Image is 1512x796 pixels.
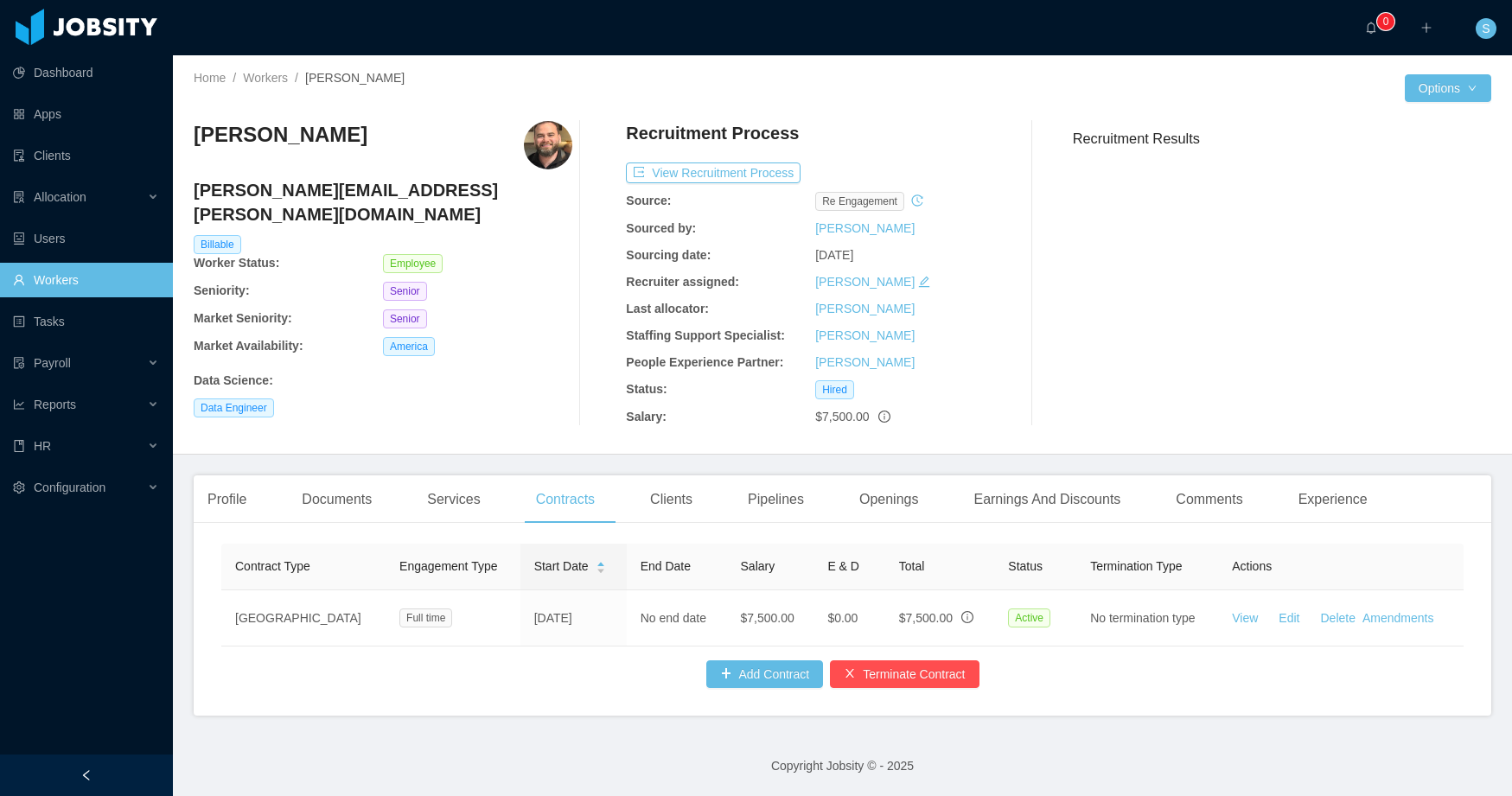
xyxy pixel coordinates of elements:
div: Experience [1285,475,1381,524]
a: icon: robotUsers [13,221,159,256]
span: / [233,71,236,85]
button: icon: plusAdd Contract [706,660,824,688]
span: / [295,71,298,85]
span: Billable [194,235,241,254]
span: re engagement [815,192,904,211]
h3: [PERSON_NAME] [194,121,367,149]
a: View [1232,611,1258,625]
button: Edit [1258,604,1313,632]
a: icon: appstoreApps [13,97,159,131]
a: [PERSON_NAME] [815,221,915,235]
h4: Recruitment Process [626,121,799,145]
b: Recruiter assigned: [626,275,739,289]
span: Senior [383,282,427,301]
span: Allocation [34,190,86,204]
footer: Copyright Jobsity © - 2025 [173,736,1512,796]
span: Reports [34,398,76,411]
i: icon: file-protect [13,357,25,369]
h4: [PERSON_NAME][EMAIL_ADDRESS][PERSON_NAME][DOMAIN_NAME] [194,178,572,226]
a: Amendments [1362,611,1433,625]
span: info-circle [878,411,890,423]
span: $7,500.00 [815,410,869,423]
a: [PERSON_NAME] [815,355,915,369]
td: [DATE] [520,590,627,646]
i: icon: solution [13,191,25,203]
span: Salary [741,559,775,573]
i: icon: history [911,194,923,207]
i: icon: caret-down [596,566,605,571]
a: icon: pie-chartDashboard [13,55,159,90]
b: People Experience Partner: [626,355,783,369]
span: America [383,337,435,356]
span: Data Engineer [194,398,274,417]
span: [PERSON_NAME] [305,71,405,85]
b: Sourced by: [626,221,696,235]
a: [PERSON_NAME] [815,328,915,342]
span: $7,500.00 [741,611,794,625]
i: icon: line-chart [13,398,25,411]
i: icon: plus [1420,22,1432,34]
div: Earnings And Discounts [960,475,1134,524]
span: Hired [815,380,854,399]
b: Market Availability: [194,339,303,353]
div: Services [413,475,494,524]
span: HR [34,439,51,453]
div: Comments [1162,475,1256,524]
span: $0.00 [827,611,858,625]
span: info-circle [961,611,973,623]
b: Status: [626,382,667,396]
b: Staffing Support Specialist: [626,328,785,342]
div: Sort [596,559,606,571]
div: Clients [636,475,706,524]
div: Pipelines [734,475,818,524]
td: No termination type [1076,590,1218,646]
span: Active [1008,608,1050,627]
a: icon: exportView Recruitment Process [626,166,801,180]
i: icon: book [13,440,25,452]
i: icon: bell [1365,22,1377,34]
div: Contracts [522,475,609,524]
i: icon: edit [918,276,930,288]
span: Engagement Type [399,559,497,573]
span: E & D [827,559,859,573]
img: 56ac7560-d92f-11ea-b9e4-0db959832f77_67be42d416149-400w.png [524,121,572,169]
b: Seniority: [194,283,250,297]
a: [PERSON_NAME] [815,302,915,315]
td: No end date [627,590,727,646]
a: icon: auditClients [13,138,159,173]
span: Status [1008,559,1043,573]
span: Senior [383,309,427,328]
button: icon: closeTerminate Contract [830,660,979,688]
span: Actions [1232,559,1272,573]
span: Employee [383,254,443,273]
b: Data Science : [194,373,273,387]
span: Start Date [534,557,589,576]
span: $7,500.00 [899,611,953,625]
a: Workers [243,71,288,85]
a: Delete [1320,611,1355,625]
div: Profile [194,475,260,524]
a: Home [194,71,226,85]
b: Last allocator: [626,302,709,315]
sup: 0 [1377,13,1394,30]
span: S [1482,18,1490,39]
b: Worker Status: [194,256,279,270]
button: icon: exportView Recruitment Process [626,162,801,183]
i: icon: setting [13,481,25,494]
h3: Recruitment Results [1073,128,1491,150]
span: Termination Type [1090,559,1182,573]
div: Documents [288,475,386,524]
td: [GEOGRAPHIC_DATA] [221,590,386,646]
span: End Date [641,559,691,573]
b: Sourcing date: [626,248,711,262]
a: Edit [1279,611,1299,625]
span: Contract Type [235,559,310,573]
i: icon: caret-up [596,560,605,565]
b: Salary: [626,410,667,423]
a: icon: userWorkers [13,263,159,297]
b: Source: [626,194,671,207]
div: Openings [845,475,933,524]
a: icon: profileTasks [13,304,159,339]
button: Optionsicon: down [1405,74,1491,102]
span: Total [899,559,925,573]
